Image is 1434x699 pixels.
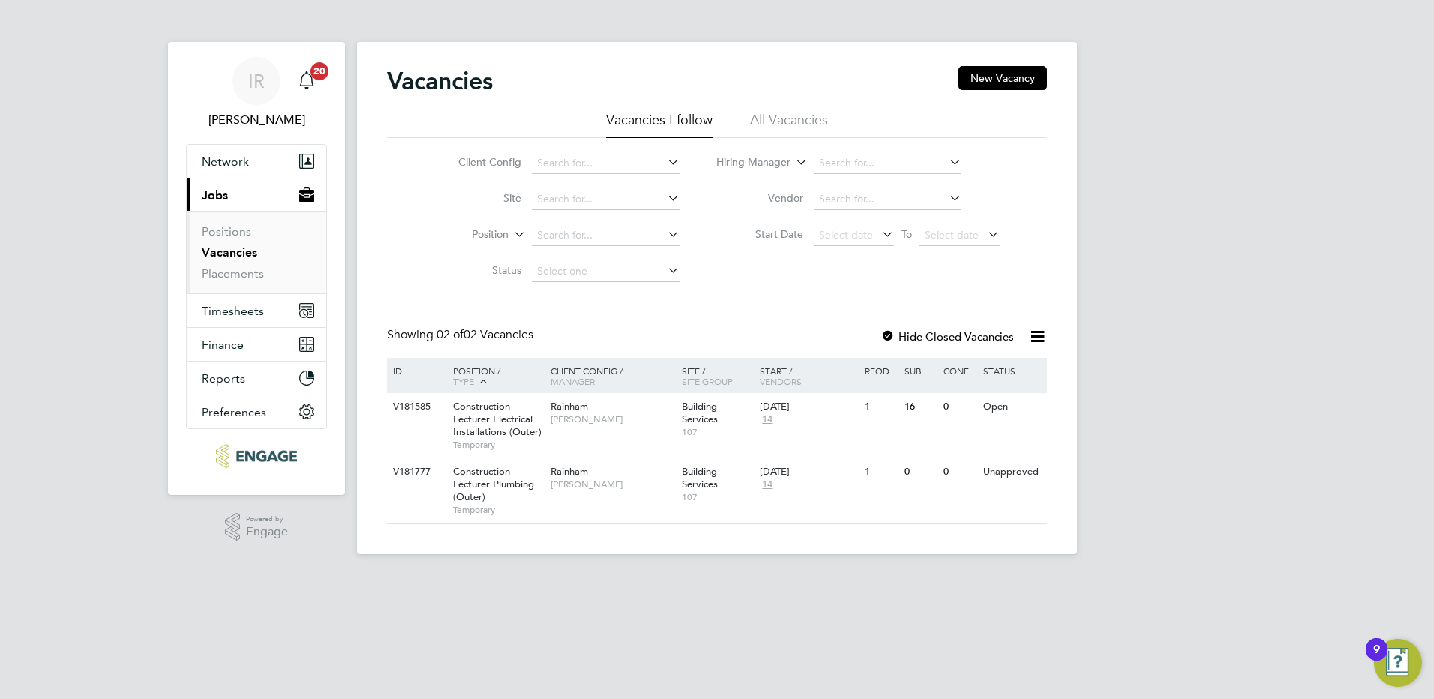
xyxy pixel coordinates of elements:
[422,227,508,242] label: Position
[387,327,536,343] div: Showing
[453,465,534,503] span: Construction Lecturer Plumbing (Outer)
[550,375,595,387] span: Manager
[186,57,327,129] a: IR[PERSON_NAME]
[187,178,326,211] button: Jobs
[861,358,900,383] div: Reqd
[750,111,828,138] li: All Vacancies
[202,154,249,169] span: Network
[310,62,328,80] span: 20
[292,57,322,105] a: 20
[550,413,674,425] span: [PERSON_NAME]
[682,465,718,490] span: Building Services
[225,513,289,541] a: Powered byEngage
[187,145,326,178] button: Network
[532,189,679,210] input: Search for...
[435,191,521,205] label: Site
[246,513,288,526] span: Powered by
[187,361,326,394] button: Reports
[756,358,861,394] div: Start /
[389,393,442,421] div: V181585
[901,458,940,486] div: 0
[532,261,679,282] input: Select one
[940,393,979,421] div: 0
[925,228,979,241] span: Select date
[1374,639,1422,687] button: Open Resource Center, 9 new notifications
[202,405,266,419] span: Preferences
[389,458,442,486] div: V181777
[202,304,264,318] span: Timesheets
[186,444,327,468] a: Go to home page
[186,111,327,129] span: Ian Rist
[202,188,228,202] span: Jobs
[940,358,979,383] div: Conf
[202,337,244,352] span: Finance
[202,371,245,385] span: Reports
[550,478,674,490] span: [PERSON_NAME]
[682,426,753,438] span: 107
[606,111,712,138] li: Vacancies I follow
[387,66,493,96] h2: Vacancies
[187,211,326,293] div: Jobs
[453,504,543,516] span: Temporary
[682,400,718,425] span: Building Services
[532,225,679,246] input: Search for...
[760,375,802,387] span: Vendors
[435,263,521,277] label: Status
[819,228,873,241] span: Select date
[442,358,547,395] div: Position /
[248,71,265,91] span: IR
[550,400,588,412] span: Rainham
[187,395,326,428] button: Preferences
[760,478,775,491] span: 14
[453,400,541,438] span: Construction Lecturer Electrical Installations (Outer)
[861,458,900,486] div: 1
[814,189,961,210] input: Search for...
[901,393,940,421] div: 16
[760,400,857,413] div: [DATE]
[246,526,288,538] span: Engage
[389,358,442,383] div: ID
[704,155,790,170] label: Hiring Manager
[717,227,803,241] label: Start Date
[958,66,1047,90] button: New Vacancy
[940,458,979,486] div: 0
[202,266,264,280] a: Placements
[901,358,940,383] div: Sub
[979,458,1045,486] div: Unapproved
[202,224,251,238] a: Positions
[187,294,326,327] button: Timesheets
[532,153,679,174] input: Search for...
[760,413,775,426] span: 14
[682,491,753,503] span: 107
[550,465,588,478] span: Rainham
[979,358,1045,383] div: Status
[202,245,257,259] a: Vacancies
[897,224,916,244] span: To
[979,393,1045,421] div: Open
[682,375,733,387] span: Site Group
[168,42,345,495] nav: Main navigation
[453,439,543,451] span: Temporary
[861,393,900,421] div: 1
[814,153,961,174] input: Search for...
[453,375,474,387] span: Type
[216,444,296,468] img: ncclondon-logo-retina.png
[880,329,1014,343] label: Hide Closed Vacancies
[436,327,533,342] span: 02 Vacancies
[1373,649,1380,669] div: 9
[678,358,757,394] div: Site /
[435,155,521,169] label: Client Config
[187,328,326,361] button: Finance
[547,358,678,394] div: Client Config /
[436,327,463,342] span: 02 of
[760,466,857,478] div: [DATE]
[717,191,803,205] label: Vendor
